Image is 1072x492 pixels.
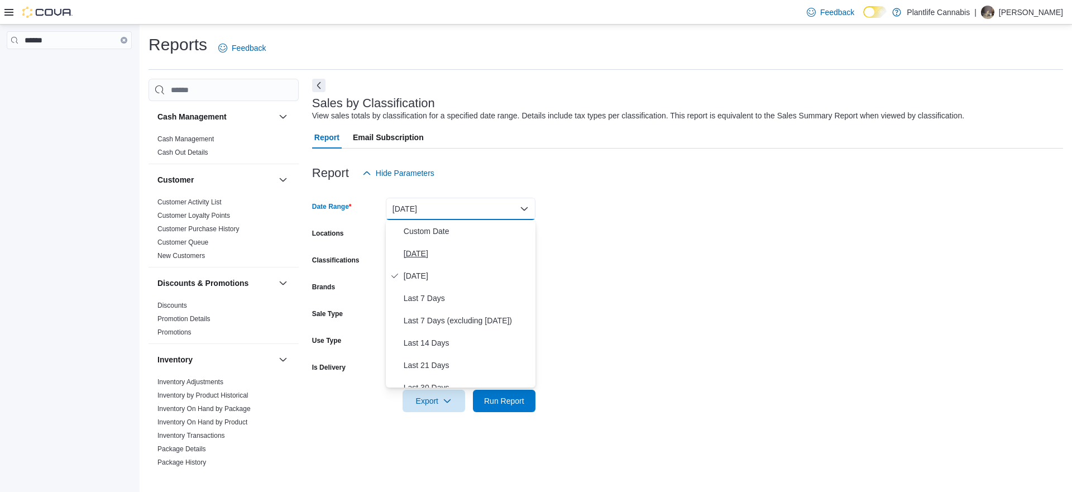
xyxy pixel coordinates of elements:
span: New Customers [157,251,205,260]
a: Inventory Transactions [157,432,225,440]
span: Feedback [820,7,854,18]
p: [PERSON_NAME] [999,6,1063,19]
span: Last 7 Days (excluding [DATE]) [404,314,531,327]
label: Brands [312,283,335,292]
button: [DATE] [386,198,535,220]
a: Inventory On Hand by Product [157,418,247,426]
span: Export [409,390,458,412]
a: Inventory On Hand by Package [157,405,251,413]
span: Hide Parameters [376,168,434,179]
span: Last 14 Days [404,336,531,350]
a: Package Details [157,445,206,453]
div: View sales totals by classification for a specified date range. Details include tax types per cla... [312,110,964,122]
div: Discounts & Promotions [149,299,299,343]
a: Feedback [802,1,859,23]
a: Customer Queue [157,238,208,246]
a: Promotions [157,328,192,336]
button: Export [403,390,465,412]
button: Cash Management [157,111,274,122]
span: Customer Loyalty Points [157,211,230,220]
button: Clear input [121,37,127,44]
a: Discounts [157,302,187,309]
a: Inventory by Product Historical [157,391,248,399]
button: Hide Parameters [358,162,439,184]
a: Feedback [214,37,270,59]
a: Cash Out Details [157,149,208,156]
span: Last 30 Days [404,381,531,394]
span: Promotions [157,328,192,337]
span: Promotion Details [157,314,210,323]
h3: Cash Management [157,111,227,122]
span: Feedback [232,42,266,54]
h3: Inventory [157,354,193,365]
h3: Report [312,166,349,180]
h3: Discounts & Promotions [157,278,248,289]
span: Run Report [484,395,524,407]
button: Discounts & Promotions [157,278,274,289]
h3: Sales by Classification [312,97,435,110]
nav: Complex example [7,51,132,78]
a: New Customers [157,252,205,260]
span: [DATE] [404,269,531,283]
button: Discounts & Promotions [276,276,290,290]
label: Classifications [312,256,360,265]
img: Cova [22,7,73,18]
label: Use Type [312,336,341,345]
h1: Reports [149,34,207,56]
button: Next [312,79,326,92]
span: Cash Out Details [157,148,208,157]
span: Package History [157,458,206,467]
label: Date Range [312,202,352,211]
span: Cash Management [157,135,214,144]
button: Inventory [276,353,290,366]
h3: Customer [157,174,194,185]
div: Customer [149,195,299,267]
span: Inventory On Hand by Product [157,418,247,427]
span: Discounts [157,301,187,310]
span: Last 7 Days [404,292,531,305]
span: Report [314,126,339,149]
a: Customer Purchase History [157,225,240,233]
a: Inventory Adjustments [157,378,223,386]
span: Last 21 Days [404,359,531,372]
span: Customer Queue [157,238,208,247]
button: Customer [157,174,274,185]
button: Cash Management [276,110,290,123]
div: Cash Management [149,132,299,164]
button: Customer [276,173,290,187]
span: Inventory On Hand by Package [157,404,251,413]
a: Customer Loyalty Points [157,212,230,219]
span: Inventory Transactions [157,431,225,440]
div: Select listbox [386,220,535,388]
input: Dark Mode [863,6,887,18]
a: Promotion Details [157,315,210,323]
span: Custom Date [404,224,531,238]
button: Inventory [157,354,274,365]
span: Customer Activity List [157,198,222,207]
label: Locations [312,229,344,238]
a: Customer Activity List [157,198,222,206]
label: Sale Type [312,309,343,318]
a: Package History [157,458,206,466]
span: [DATE] [404,247,531,260]
p: | [974,6,977,19]
button: Run Report [473,390,535,412]
p: Plantlife Cannabis [907,6,970,19]
span: Email Subscription [353,126,424,149]
a: Cash Management [157,135,214,143]
label: Is Delivery [312,363,346,372]
div: Alisa Belleville [981,6,994,19]
span: Inventory by Product Historical [157,391,248,400]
